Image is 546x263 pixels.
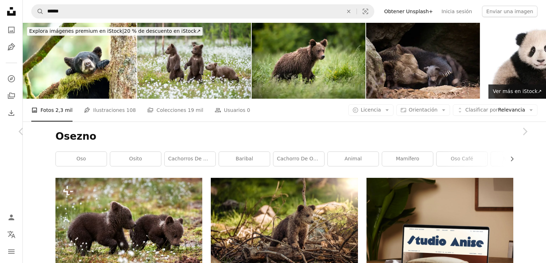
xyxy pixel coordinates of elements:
[357,5,374,18] button: Búsqueda visual
[4,23,18,37] a: Fotos
[147,99,203,122] a: Colecciones 19 mil
[348,104,394,116] button: Licencia
[56,152,107,166] a: oso
[252,23,365,99] img: Oso pardo europeo (Ursus arctos)
[453,104,537,116] button: Clasificar porRelevancia
[165,152,215,166] a: cachorros de oso
[29,28,124,34] span: Explora imágenes premium en iStock |
[493,88,542,94] span: Ver más en iStock ↗
[4,227,18,242] button: Idioma
[396,104,450,116] button: Orientación
[137,23,251,99] img: Cachorros de oso pardo jugando en el campo entre las flores blancas
[23,23,136,99] img: Cachorro de oso en un árbol
[273,152,324,166] a: cachorro de oso negro
[219,152,270,166] a: baribal
[126,106,136,114] span: 108
[23,23,207,40] a: Explora imágenes premium en iStock|20 % de descuento en iStock↗
[482,6,537,17] button: Enviar una imagen
[55,223,202,230] a: Dos cachorros de oso pardo jugando en la taiga finlandesa
[380,6,437,17] a: Obtener Unsplash+
[4,89,18,103] a: Colecciones
[465,107,525,114] span: Relevancia
[382,152,433,166] a: mamífero
[4,40,18,54] a: Ilustraciones
[341,5,357,18] button: Borrar
[55,130,513,143] h1: Osezno
[4,210,18,225] a: Iniciar sesión / Registrarse
[4,244,18,259] button: Menú
[366,23,480,99] img: Brown bear familia
[32,5,44,18] button: Buscar en Unsplash
[211,224,358,230] a: Fotografía de vida silvestre de cachorro de oso pardo
[503,97,546,166] a: Siguiente
[188,106,203,114] span: 19 mil
[31,4,374,19] form: Encuentra imágenes en todo el sitio
[437,6,476,17] a: Inicia sesión
[110,152,161,166] a: osito
[437,152,487,166] a: oso café
[488,84,546,99] a: Ver más en iStock↗
[215,99,250,122] a: Usuarios 0
[29,28,200,34] span: 20 % de descuento en iStock ↗
[409,107,438,113] span: Orientación
[84,99,136,122] a: Ilustraciones 108
[4,72,18,86] a: Explorar
[328,152,379,166] a: animal
[491,152,542,166] a: naturaleza
[247,106,250,114] span: 0
[361,107,381,113] span: Licencia
[465,107,498,113] span: Clasificar por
